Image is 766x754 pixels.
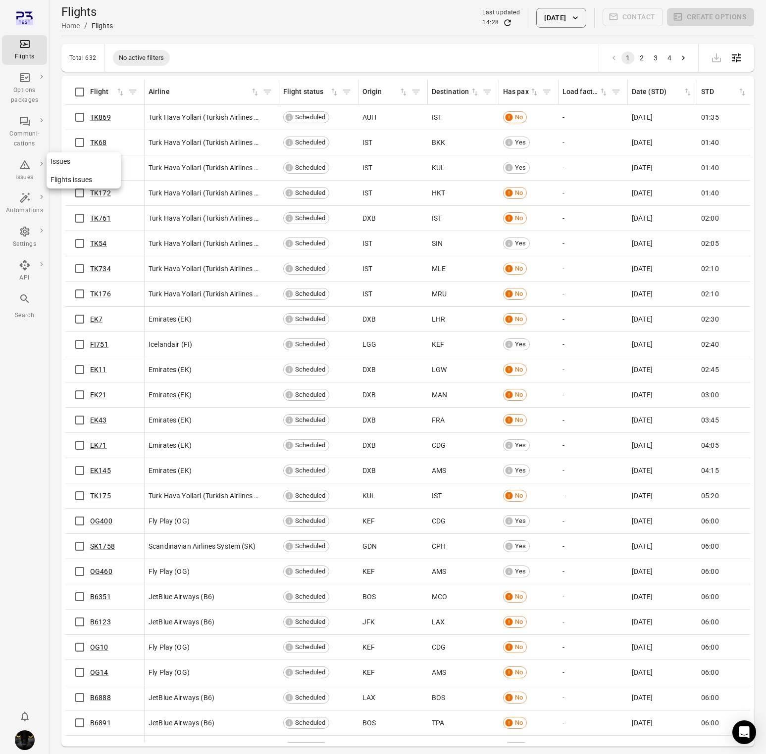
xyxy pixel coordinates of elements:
[562,592,624,602] div: -
[362,238,372,248] span: IST
[362,264,372,274] span: IST
[69,54,97,61] div: Total 632
[432,87,480,97] div: Sort by destination in ascending order
[90,391,107,399] a: EK21
[432,188,445,198] span: HKT
[632,541,653,551] span: [DATE]
[480,85,495,99] button: Filter by destination
[283,87,329,97] div: Flight status
[362,112,376,122] span: AUH
[292,466,329,475] span: Scheduled
[632,566,653,576] span: [DATE]
[511,264,526,274] span: No
[701,339,719,349] span: 02:40
[362,163,372,173] span: IST
[292,112,329,122] span: Scheduled
[503,18,512,28] button: Refresh data
[511,667,526,677] span: No
[6,86,43,105] div: Options packages
[125,85,140,99] button: Filter by flight
[292,289,329,299] span: Scheduled
[15,707,35,726] button: Notifications
[90,542,115,550] a: SK1758
[632,314,653,324] span: [DATE]
[90,366,107,374] a: EK11
[432,718,444,728] span: TPA
[260,85,275,99] span: Filter by airline
[149,264,261,274] span: Turk Hava Yollari (Turkish Airlines Co.) (TK)
[149,491,261,501] span: Turk Hava Yollari (Turkish Airlines Co.) (TK)
[90,239,107,247] a: TK54
[362,289,372,299] span: IST
[432,314,445,324] span: LHR
[149,466,192,475] span: Emirates (EK)
[701,491,719,501] span: 05:20
[701,188,719,198] span: 01:40
[149,592,214,602] span: JetBlue Airways (B6)
[539,85,554,99] button: Filter by has pax
[90,87,125,97] div: Sort by flight in ascending order
[149,112,261,122] span: Turk Hava Yollari (Turkish Airlines Co.) (TK)
[61,20,113,32] nav: Breadcrumbs
[6,206,43,216] div: Automations
[432,592,447,602] span: MCO
[292,667,329,677] span: Scheduled
[409,85,423,99] span: Filter by origin
[362,617,375,627] span: JFK
[511,491,526,501] span: No
[149,188,261,198] span: Turk Hava Yollari (Turkish Airlines Co.) (TK)
[562,516,624,526] div: -
[292,617,329,627] span: Scheduled
[562,466,624,475] div: -
[6,173,43,183] div: Issues
[632,667,653,677] span: [DATE]
[90,315,102,323] a: EK7
[701,516,719,526] span: 06:00
[562,693,624,703] div: -
[292,213,329,223] span: Scheduled
[503,87,529,97] div: Has pax
[432,238,443,248] span: SIN
[632,188,653,198] span: [DATE]
[292,642,329,652] span: Scheduled
[701,138,719,147] span: 01:40
[149,138,261,147] span: Turk Hava Yollari (Turkish Airlines Co.) (TK)
[362,718,376,728] span: BOS
[511,466,529,475] span: Yes
[632,491,653,501] span: [DATE]
[47,152,121,188] nav: Local navigation
[632,163,653,173] span: [DATE]
[149,289,261,299] span: Turk Hava Yollari (Turkish Airlines Co.) (TK)
[149,87,250,97] div: Airline
[362,491,375,501] span: KUL
[562,238,624,248] div: -
[701,718,719,728] span: 06:00
[362,188,372,198] span: IST
[701,466,719,475] span: 04:15
[283,87,339,97] div: Sort by flight status in ascending order
[92,21,113,31] div: Flights
[149,415,192,425] span: Emirates (EK)
[292,491,329,501] span: Scheduled
[90,189,111,197] a: TK172
[511,314,526,324] span: No
[292,516,329,526] span: Scheduled
[432,390,447,400] span: MAN
[90,618,111,626] a: B6123
[6,311,43,321] div: Search
[701,541,719,551] span: 06:00
[482,18,499,28] div: 14:28
[362,138,372,147] span: IST
[362,390,376,400] span: DXB
[701,87,747,97] div: Sort by STD in ascending order
[292,440,329,450] span: Scheduled
[432,516,446,526] span: CDG
[432,87,470,97] div: Destination
[511,718,526,728] span: No
[362,415,376,425] span: DXB
[562,112,624,122] div: -
[362,213,376,223] span: DXB
[701,667,719,677] span: 06:00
